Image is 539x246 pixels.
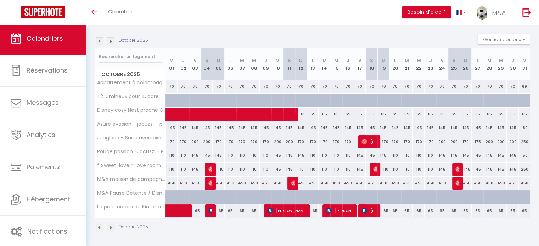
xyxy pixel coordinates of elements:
div: 170 [413,135,425,148]
span: Réservations [27,66,68,75]
div: 450 [483,177,495,190]
div: 110 [225,163,236,176]
div: 110 [260,149,271,162]
div: 145 [225,121,236,135]
button: Ouvrir le widget de chat LiveChat [6,3,27,24]
img: Super Booking [21,6,65,18]
abbr: L [476,57,478,64]
div: 170 [342,135,354,148]
div: 70 [448,80,460,93]
iframe: Chat [509,214,534,241]
div: 65 [507,108,518,121]
div: 110 [389,149,401,162]
div: 170 [166,135,178,148]
div: 110 [401,149,413,162]
div: 450 [401,177,413,190]
div: 170 [460,135,472,148]
th: 02 [178,48,189,80]
div: 145 [189,121,201,135]
th: 11 [283,48,295,80]
th: 12 [295,48,307,80]
th: 29 [495,48,507,80]
span: M&A [492,8,506,17]
div: 65 [225,204,236,217]
div: 450 [389,177,401,190]
div: 70 [307,80,319,93]
div: 65 [389,108,401,121]
div: 110 [260,163,271,176]
div: 450 [178,177,189,190]
div: 110 [248,149,260,162]
img: logout [522,8,531,17]
div: 145 [283,163,295,176]
th: 27 [472,48,483,80]
div: 110 [401,163,413,176]
abbr: M [240,57,244,64]
div: 70 [271,80,283,93]
div: 145 [295,149,307,162]
div: 145 [389,121,401,135]
th: 23 [425,48,436,80]
span: [PERSON_NAME] [361,204,377,217]
abbr: L [229,57,231,64]
div: 70 [472,80,483,93]
div: 145 [436,149,448,162]
div: 145 [448,121,460,135]
abbr: L [394,57,396,64]
div: 200 [201,135,213,148]
div: 145 [425,121,436,135]
abbr: V [276,57,279,64]
div: 450 [472,177,483,190]
abbr: M [487,57,492,64]
div: 65 [460,108,472,121]
div: 145 [354,121,366,135]
th: 15 [330,48,342,80]
div: 200 [283,135,295,148]
div: 69 [519,80,530,93]
div: 70 [260,80,271,93]
div: 145 [354,149,366,162]
div: 110 [425,163,436,176]
abbr: J [347,57,349,64]
div: 170 [425,135,436,148]
span: [PERSON_NAME] [208,176,212,190]
span: [PERSON_NAME] [208,204,212,217]
div: 65 [495,108,507,121]
span: [PERSON_NAME] [267,204,306,217]
div: 200 [436,135,448,148]
th: 20 [389,48,401,80]
span: Azure évasion - jacuzzi - parking - près de Disney [96,121,167,127]
div: 450 [225,177,236,190]
div: 65 [401,108,413,121]
abbr: D [299,57,303,64]
div: 70 [166,80,178,93]
abbr: M [322,57,327,64]
div: 450 [189,177,201,190]
div: 200 [271,135,283,148]
div: 70 [189,80,201,93]
div: 65 [413,108,425,121]
div: 450 [295,177,307,190]
span: Amandine Tourtois [291,176,295,190]
div: 65 [519,108,530,121]
div: 110 [319,163,330,176]
div: 145 [448,149,460,162]
div: 110 [166,163,178,176]
th: 08 [248,48,260,80]
div: 70 [425,80,436,93]
div: 145 [507,163,518,176]
span: M&A Pause Détente / Disney / [GEOGRAPHIC_DATA] / Wifi / Bureau [96,190,167,196]
th: 05 [213,48,224,80]
button: Gestion des prix [478,34,530,45]
div: 145 [483,163,495,176]
div: 70 [178,80,189,93]
div: 450 [377,177,389,190]
th: 19 [377,48,389,80]
div: 65 [366,108,377,121]
th: 14 [319,48,330,80]
div: 70 [236,80,248,93]
div: 200 [189,135,201,148]
div: 145 [271,163,283,176]
div: 145 [472,121,483,135]
abbr: D [382,57,385,64]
